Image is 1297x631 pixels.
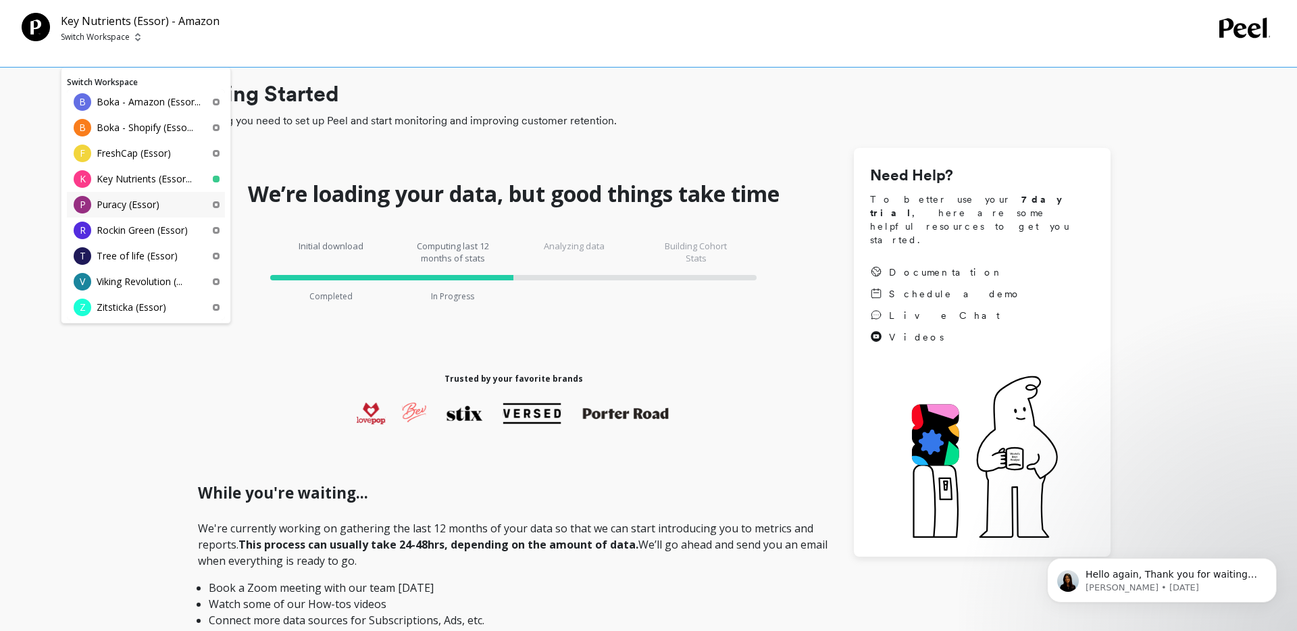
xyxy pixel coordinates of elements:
[74,170,91,188] div: K
[870,194,1073,218] strong: 7 day trial
[209,596,819,612] li: Watch some of our How-tos videos
[97,172,192,186] p: Key Nutrients (Essor...
[74,196,91,213] div: P
[97,301,166,314] p: Zitsticka (Essor)
[74,145,91,162] div: F
[655,240,736,264] p: Building Cohort Stats
[870,266,1021,279] a: Documentation
[198,520,830,628] p: We're currently working on gathering the last 12 months of your data so that we can start introdu...
[61,32,130,43] p: Switch Workspace
[59,52,233,64] p: Message from Kateryna, sent 1d ago
[1027,530,1297,624] iframe: Intercom notifications message
[97,275,182,288] p: Viking Revolution (...
[444,374,583,384] h1: Trusted by your favorite brands
[97,95,201,109] p: Boka - Amazon (Essor...
[248,180,780,207] h1: We’re loading your data, but good things take time
[889,266,1004,279] span: Documentation
[431,291,474,302] p: In Progress
[290,240,372,264] p: Initial download
[74,119,91,136] div: B
[97,121,193,134] p: Boka - Shopify (Esso...
[97,198,159,211] p: Puracy (Essor)
[59,39,230,117] span: Hello again, Thank you for waiting! Repurchase rate by cohort should be available in the new UI i...
[889,287,1021,301] span: Schedule a demo
[870,193,1094,247] span: To better use your , here are some helpful resources to get you started.
[74,247,91,265] div: T
[870,164,1094,187] h1: Need Help?
[74,222,91,239] div: R
[135,32,141,43] img: picker
[67,76,138,88] a: Switch Workspace
[97,249,178,263] p: Tree of life (Essor)
[74,93,91,111] div: B
[889,330,944,344] span: Videos
[889,309,1000,322] span: Live Chat
[534,240,615,264] p: Analyzing data
[97,147,171,160] p: FreshCap (Essor)
[238,537,638,552] strong: This process can usually take 24-48hrs, depending on the amount of data.
[870,287,1021,301] a: Schedule a demo
[61,13,220,29] p: Key Nutrients (Essor) - Amazon
[74,273,91,291] div: V
[182,113,1111,129] span: Everything you need to set up Peel and start monitoring and improving customer retention.
[309,291,353,302] p: Completed
[22,13,50,41] img: Team Profile
[209,612,819,628] li: Connect more data sources for Subscriptions, Ads, etc.
[412,240,493,264] p: Computing last 12 months of stats
[198,482,830,505] h1: While you're waiting...
[870,330,1021,344] a: Videos
[209,580,819,596] li: Book a Zoom meeting with our team [DATE]
[182,78,1111,110] h1: Getting Started
[97,224,188,237] p: Rockin Green (Essor)
[74,299,91,316] div: Z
